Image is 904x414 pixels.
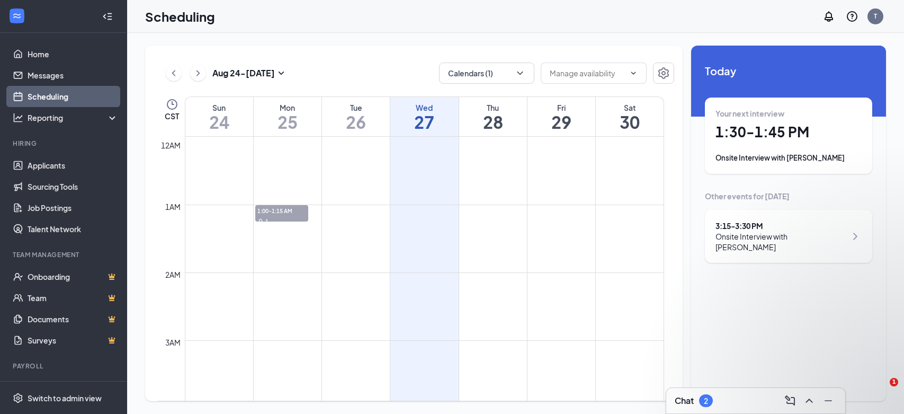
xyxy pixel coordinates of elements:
[28,218,118,240] a: Talent Network
[890,378,898,386] span: 1
[822,10,835,23] svg: Notifications
[28,287,118,309] a: TeamCrown
[705,63,872,79] span: Today
[820,392,837,409] button: Minimize
[596,97,664,136] a: August 30, 2025
[165,111,179,121] span: CST
[28,155,118,176] a: Applicants
[163,269,183,280] div: 2am
[675,395,694,407] h3: Chat
[596,113,664,131] h1: 30
[212,67,275,79] h3: Aug 24 - [DATE]
[163,337,183,348] div: 3am
[705,191,872,201] div: Other events for [DATE]
[185,102,253,113] div: Sun
[550,67,625,79] input: Manage availability
[28,266,118,287] a: OnboardingCrown
[185,113,253,131] h1: 24
[704,397,708,406] div: 2
[459,97,527,136] a: August 28, 2025
[13,250,116,259] div: Team Management
[254,97,321,136] a: August 25, 2025
[459,113,527,131] h1: 28
[28,176,118,197] a: Sourcing Tools
[255,205,308,216] span: 1:00-1:15 AM
[166,98,178,111] svg: Clock
[265,218,268,225] span: 1
[166,65,182,81] button: ChevronLeft
[784,394,796,407] svg: ComposeMessage
[102,11,113,22] svg: Collapse
[28,65,118,86] a: Messages
[28,43,118,65] a: Home
[846,10,858,23] svg: QuestionInfo
[190,65,206,81] button: ChevronRight
[459,102,527,113] div: Thu
[715,108,862,119] div: Your next interview
[527,97,595,136] a: August 29, 2025
[527,102,595,113] div: Fri
[822,394,835,407] svg: Minimize
[193,67,203,80] svg: ChevronRight
[254,113,321,131] h1: 25
[515,68,525,78] svg: ChevronDown
[163,201,183,213] div: 1am
[275,67,288,80] svg: SmallChevronDown
[185,97,253,136] a: August 24, 2025
[28,393,102,403] div: Switch to admin view
[28,197,118,218] a: Job Postings
[28,377,118,399] a: PayrollCrown
[596,102,664,113] div: Sat
[868,378,893,403] iframe: Intercom live chat
[13,139,116,148] div: Hiring
[629,69,638,77] svg: ChevronDown
[28,112,119,123] div: Reporting
[159,139,183,151] div: 12am
[257,218,264,225] svg: User
[782,392,799,409] button: ComposeMessage
[28,309,118,330] a: DocumentsCrown
[874,12,877,21] div: T
[28,330,118,351] a: SurveysCrown
[13,112,23,123] svg: Analysis
[803,394,816,407] svg: ChevronUp
[849,230,862,243] svg: ChevronRight
[390,102,458,113] div: Wed
[322,97,390,136] a: August 26, 2025
[657,67,670,80] svg: Settings
[168,67,179,80] svg: ChevronLeft
[715,153,862,163] div: Onsite Interview with [PERSON_NAME]
[715,231,846,252] div: Onsite Interview with [PERSON_NAME]
[527,113,595,131] h1: 29
[390,97,458,136] a: August 27, 2025
[439,63,534,84] button: Calendars (1)ChevronDown
[13,362,116,371] div: Payroll
[254,102,321,113] div: Mon
[715,221,846,231] div: 3:15 - 3:30 PM
[12,11,22,21] svg: WorkstreamLogo
[715,123,862,141] h1: 1:30 - 1:45 PM
[145,7,215,25] h1: Scheduling
[322,102,390,113] div: Tue
[390,113,458,131] h1: 27
[801,392,818,409] button: ChevronUp
[322,113,390,131] h1: 26
[653,63,674,84] button: Settings
[28,86,118,107] a: Scheduling
[13,393,23,403] svg: Settings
